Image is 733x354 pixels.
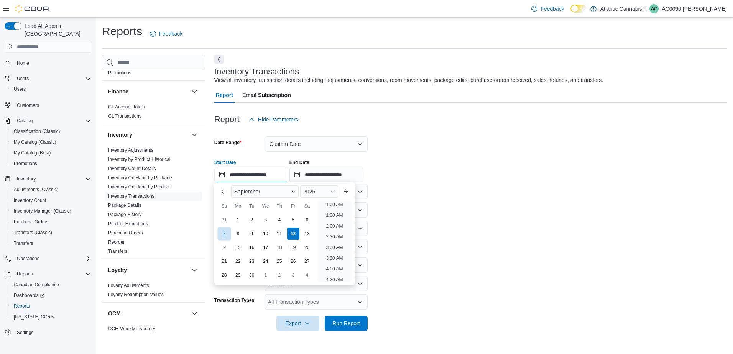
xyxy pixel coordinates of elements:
[14,59,32,68] a: Home
[2,115,94,126] button: Catalog
[17,176,36,182] span: Inventory
[108,292,164,298] span: Loyalty Redemption Values
[234,188,260,195] span: September
[14,161,37,167] span: Promotions
[14,254,91,263] span: Operations
[108,184,170,190] a: Inventory On Hand by Product
[11,291,91,300] span: Dashboards
[11,239,91,248] span: Transfers
[108,157,171,162] a: Inventory by Product Historical
[260,214,272,226] div: day-3
[317,201,352,282] ul: Time
[8,279,94,290] button: Canadian Compliance
[108,326,155,331] a: OCM Weekly Inventory
[14,328,36,337] a: Settings
[340,185,352,198] button: Next month
[11,185,91,194] span: Adjustments (Classic)
[190,309,199,318] button: OCM
[232,228,244,240] div: day-8
[246,214,258,226] div: day-2
[17,75,29,82] span: Users
[108,266,127,274] h3: Loyalty
[2,269,94,279] button: Reports
[287,200,299,212] div: Fr
[11,228,55,237] a: Transfers (Classic)
[108,88,188,95] button: Finance
[357,262,363,268] button: Open list of options
[108,292,164,297] a: Loyalty Redemption Values
[8,290,94,301] a: Dashboards
[273,255,286,267] div: day-25
[108,310,121,317] h3: OCM
[2,73,94,84] button: Users
[214,55,224,64] button: Next
[11,127,63,136] a: Classification (Classic)
[357,188,363,195] button: Open list of options
[108,310,188,317] button: OCM
[218,269,230,281] div: day-28
[14,187,58,193] span: Adjustments (Classic)
[2,57,94,69] button: Home
[108,212,141,217] a: Package History
[218,200,230,212] div: Su
[108,131,188,139] button: Inventory
[246,112,301,127] button: Hide Parameters
[541,5,564,13] span: Feedback
[14,282,59,288] span: Canadian Compliance
[14,269,91,279] span: Reports
[108,230,143,236] span: Purchase Orders
[232,214,244,226] div: day-1
[108,221,148,227] span: Product Expirations
[246,228,258,240] div: day-9
[14,303,30,309] span: Reports
[301,241,313,254] div: day-20
[232,200,244,212] div: Mo
[11,312,57,321] a: [US_STATE] CCRS
[246,200,258,212] div: Tu
[11,148,91,157] span: My Catalog (Beta)
[108,282,149,288] span: Loyalty Adjustments
[11,280,62,289] a: Canadian Compliance
[301,269,313,281] div: day-4
[11,138,59,147] a: My Catalog (Classic)
[11,239,36,248] a: Transfers
[217,213,314,282] div: September, 2025
[11,138,91,147] span: My Catalog (Classic)
[8,206,94,216] button: Inventory Manager (Classic)
[14,197,46,203] span: Inventory Count
[17,118,33,124] span: Catalog
[2,327,94,338] button: Settings
[323,232,346,241] li: 2:30 AM
[570,5,587,13] input: Dark Mode
[232,269,244,281] div: day-29
[8,84,94,95] button: Users
[217,227,231,241] div: day-7
[11,291,48,300] a: Dashboards
[108,249,127,254] a: Transfers
[159,30,182,38] span: Feedback
[108,239,125,245] span: Reorder
[289,167,363,182] input: Press the down key to open a popover containing a calendar.
[600,4,642,13] p: Atlantic Cannabis
[242,87,291,103] span: Email Subscription
[190,265,199,275] button: Loyalty
[11,159,91,168] span: Promotions
[14,292,44,298] span: Dashboards
[323,264,346,274] li: 4:00 AM
[11,159,40,168] a: Promotions
[11,206,91,216] span: Inventory Manager (Classic)
[108,70,131,75] a: Promotions
[14,58,91,68] span: Home
[281,316,315,331] span: Export
[17,102,39,108] span: Customers
[649,4,659,13] div: AC0090 Chipman Kayla
[357,280,363,287] button: Open list of options
[357,225,363,231] button: Open list of options
[108,104,145,110] span: GL Account Totals
[14,74,91,83] span: Users
[323,200,346,209] li: 1:00 AM
[14,208,71,214] span: Inventory Manager (Classic)
[108,147,153,153] span: Inventory Adjustments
